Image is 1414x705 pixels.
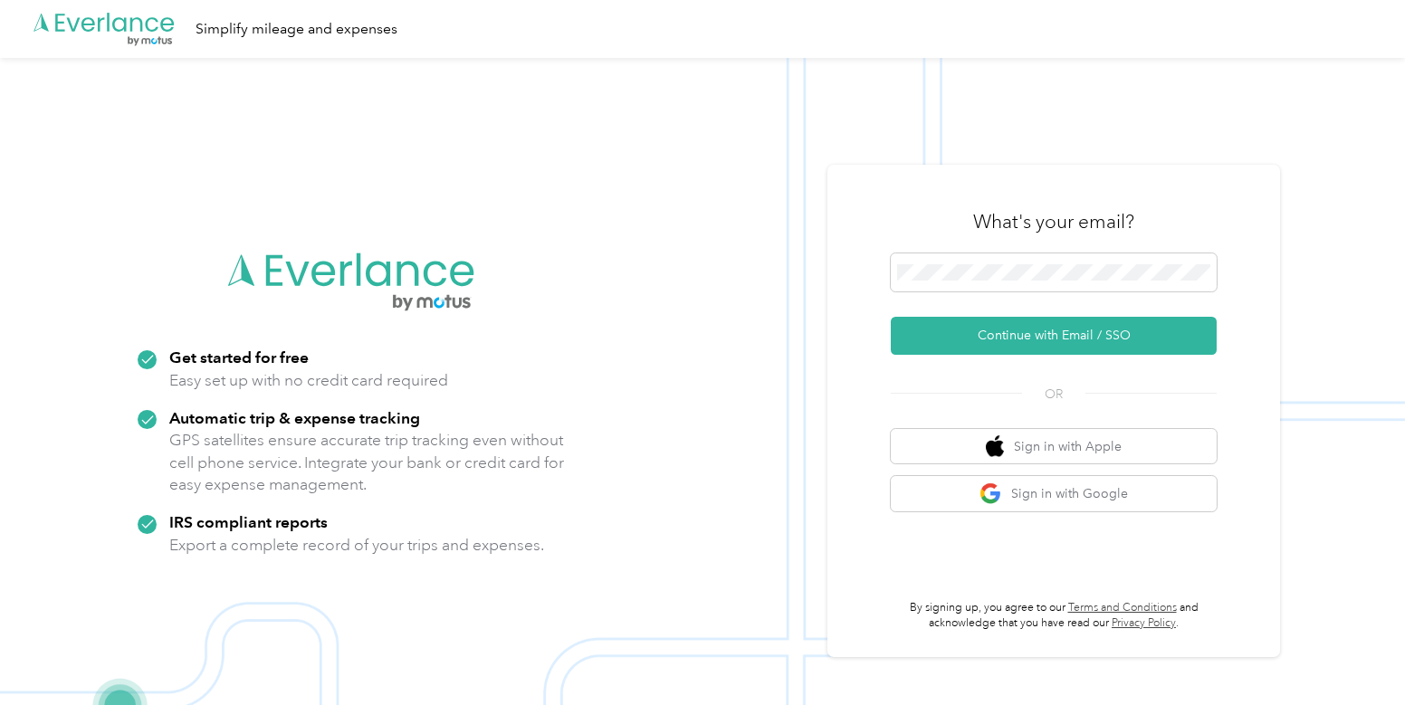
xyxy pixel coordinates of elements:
button: apple logoSign in with Apple [891,429,1217,464]
iframe: Everlance-gr Chat Button Frame [1313,604,1414,705]
a: Terms and Conditions [1068,601,1177,614]
a: Privacy Policy [1112,616,1176,630]
p: GPS satellites ensure accurate trip tracking even without cell phone service. Integrate your bank... [169,429,565,496]
img: google logo [979,482,1002,505]
span: OR [1022,385,1085,404]
button: google logoSign in with Google [891,476,1217,511]
button: Continue with Email / SSO [891,317,1217,355]
h3: What's your email? [973,209,1134,234]
p: By signing up, you agree to our and acknowledge that you have read our . [891,600,1217,632]
p: Export a complete record of your trips and expenses. [169,534,544,557]
strong: Automatic trip & expense tracking [169,408,420,427]
p: Easy set up with no credit card required [169,369,448,392]
strong: IRS compliant reports [169,512,328,531]
div: Simplify mileage and expenses [196,18,397,41]
strong: Get started for free [169,348,309,367]
img: apple logo [986,435,1004,458]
